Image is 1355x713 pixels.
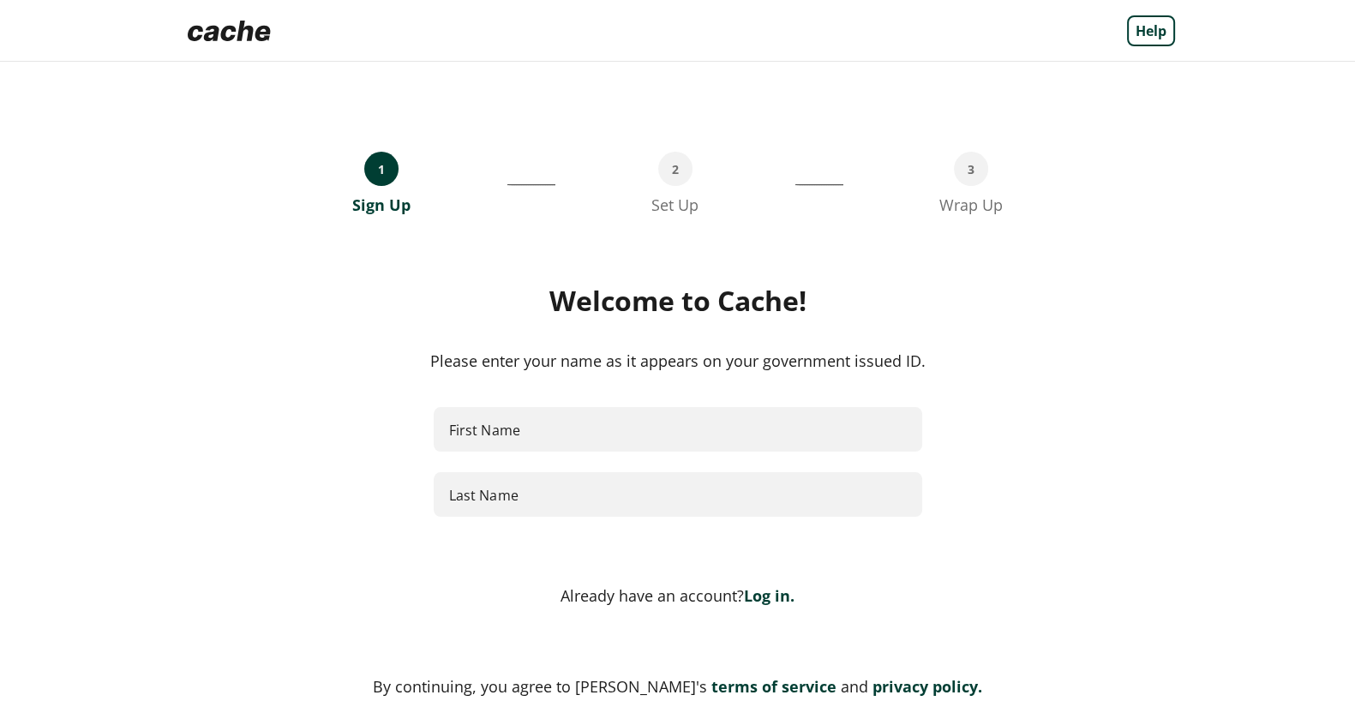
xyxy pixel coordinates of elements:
div: 2 [658,152,692,186]
a: privacy policy. [868,676,982,697]
div: 1 [364,152,399,186]
div: Set Up [651,195,698,215]
div: Sign Up [352,195,411,215]
div: Welcome to Cache! [181,284,1175,318]
a: terms of service [707,676,836,697]
div: ___________________________________ [795,152,843,215]
a: Log in. [744,585,794,606]
div: Please enter your name as it appears on your government issued ID. [181,349,1175,373]
div: Already have an account? [181,585,1175,606]
a: Help [1127,15,1175,46]
div: Wrap Up [939,195,1003,215]
div: 3 [954,152,988,186]
div: By continuing, you agree to [PERSON_NAME]'s and [181,674,1175,698]
div: __________________________________ [507,152,555,215]
img: Logo [181,14,278,48]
